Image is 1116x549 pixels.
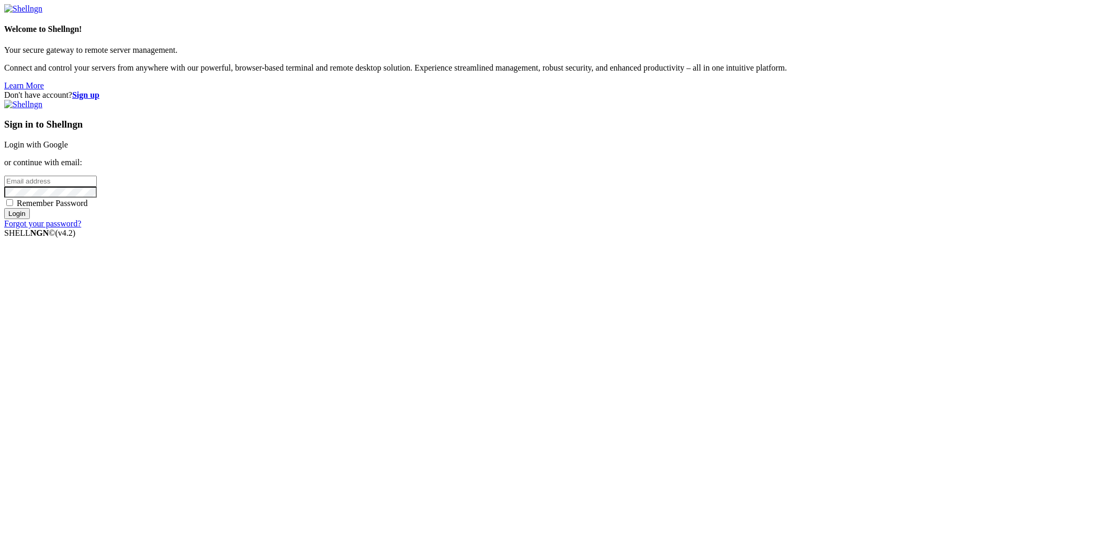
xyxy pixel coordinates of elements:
span: SHELL © [4,228,75,237]
b: NGN [30,228,49,237]
a: Forgot your password? [4,219,81,228]
a: Sign up [72,90,99,99]
div: Don't have account? [4,90,1112,100]
span: Remember Password [17,199,88,208]
img: Shellngn [4,100,42,109]
h3: Sign in to Shellngn [4,119,1112,130]
input: Login [4,208,30,219]
input: Email address [4,176,97,187]
p: Your secure gateway to remote server management. [4,45,1112,55]
p: or continue with email: [4,158,1112,167]
h4: Welcome to Shellngn! [4,25,1112,34]
p: Connect and control your servers from anywhere with our powerful, browser-based terminal and remo... [4,63,1112,73]
img: Shellngn [4,4,42,14]
input: Remember Password [6,199,13,206]
a: Login with Google [4,140,68,149]
span: 4.2.0 [55,228,76,237]
a: Learn More [4,81,44,90]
